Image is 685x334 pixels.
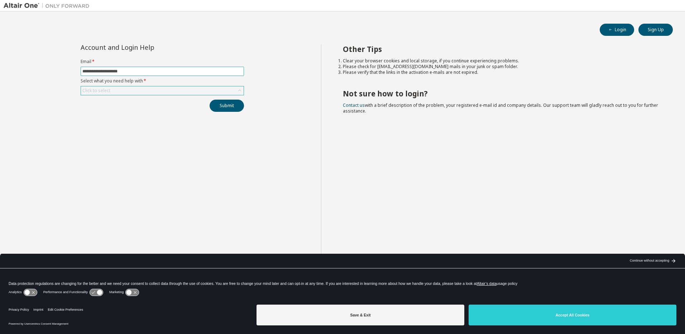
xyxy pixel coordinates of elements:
[343,44,660,54] h2: Other Tips
[343,102,365,108] a: Contact us
[81,44,211,50] div: Account and Login Help
[343,70,660,75] li: Please verify that the links in the activation e-mails are not expired.
[343,64,660,70] li: Please check for [EMAIL_ADDRESS][DOMAIN_NAME] mails in your junk or spam folder.
[343,89,660,98] h2: Not sure how to login?
[4,2,93,9] img: Altair One
[81,86,244,95] div: Click to select
[81,59,244,65] label: Email
[343,102,658,114] span: with a brief description of the problem, your registered e-mail id and company details. Our suppo...
[210,100,244,112] button: Submit
[81,78,244,84] label: Select what you need help with
[343,58,660,64] li: Clear your browser cookies and local storage, if you continue experiencing problems.
[600,24,634,36] button: Login
[82,88,110,94] div: Click to select
[638,24,673,36] button: Sign Up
